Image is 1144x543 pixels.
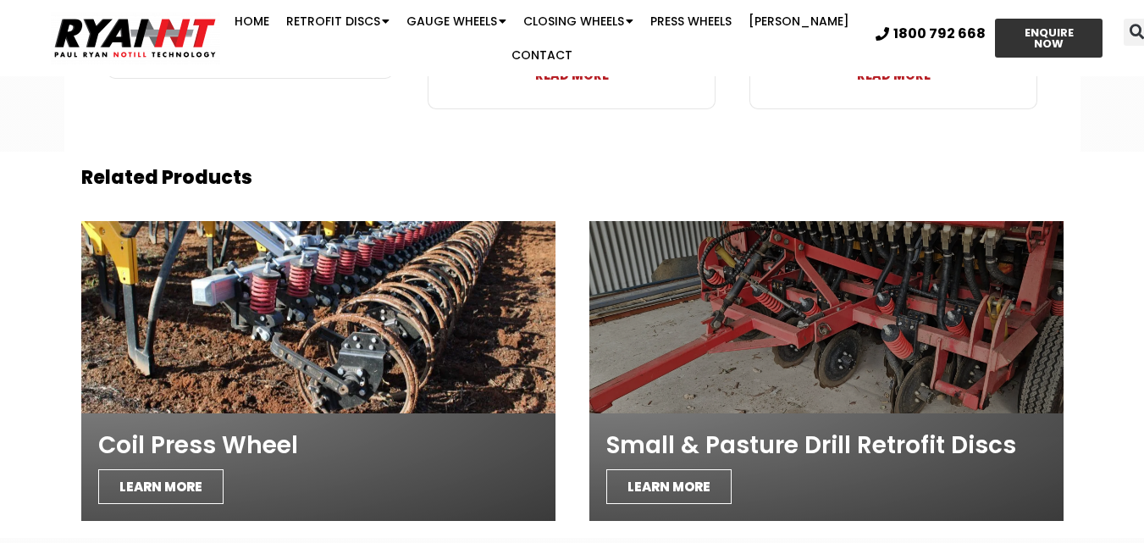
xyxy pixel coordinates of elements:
a: [PERSON_NAME] [740,4,858,38]
a: Press Wheels [642,4,740,38]
a: Contact [503,38,581,72]
a: 1800 792 668 [876,27,986,41]
span: LEARN MORE [606,469,732,504]
a: Closing Wheels [515,4,642,38]
span: LEARN MORE [98,469,224,504]
a: Gauge Wheels [398,4,515,38]
a: Retrofit Discs [278,4,398,38]
h2: Small & Pasture Drill Retrofit Discs [606,422,1047,469]
a: Small & Pasture Drill Retrofit Discs LEARN MORE [589,221,1064,521]
a: Coil Press Wheel LEARN MORE [81,221,555,521]
h2: Related Products [81,169,1064,187]
h2: Coil Press Wheel [98,422,539,469]
a: ENQUIRE NOW [995,19,1103,58]
span: 1800 792 668 [893,27,986,41]
img: Ryan NT logo [51,12,220,64]
span: ENQUIRE NOW [1010,27,1088,49]
a: Home [226,4,278,38]
nav: Menu [222,4,863,72]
